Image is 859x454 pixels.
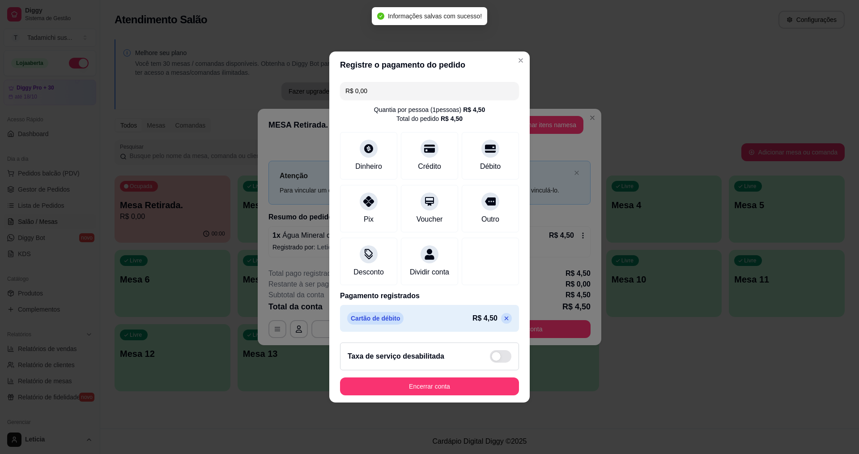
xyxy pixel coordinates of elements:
[340,291,519,301] p: Pagamento registrados
[480,161,501,172] div: Débito
[340,377,519,395] button: Encerrar conta
[514,53,528,68] button: Close
[355,161,382,172] div: Dinheiro
[345,82,514,100] input: Ex.: hambúrguer de cordeiro
[388,13,482,20] span: Informações salvas com sucesso!
[410,267,449,278] div: Dividir conta
[377,13,384,20] span: check-circle
[347,312,404,325] p: Cartão de débito
[348,351,444,362] h2: Taxa de serviço desabilitada
[441,114,463,123] div: R$ 4,50
[481,214,499,225] div: Outro
[418,161,441,172] div: Crédito
[353,267,384,278] div: Desconto
[329,51,530,78] header: Registre o pagamento do pedido
[374,105,485,114] div: Quantia por pessoa ( 1 pessoas)
[364,214,374,225] div: Pix
[396,114,463,123] div: Total do pedido
[417,214,443,225] div: Voucher
[463,105,485,114] div: R$ 4,50
[472,313,498,324] p: R$ 4,50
